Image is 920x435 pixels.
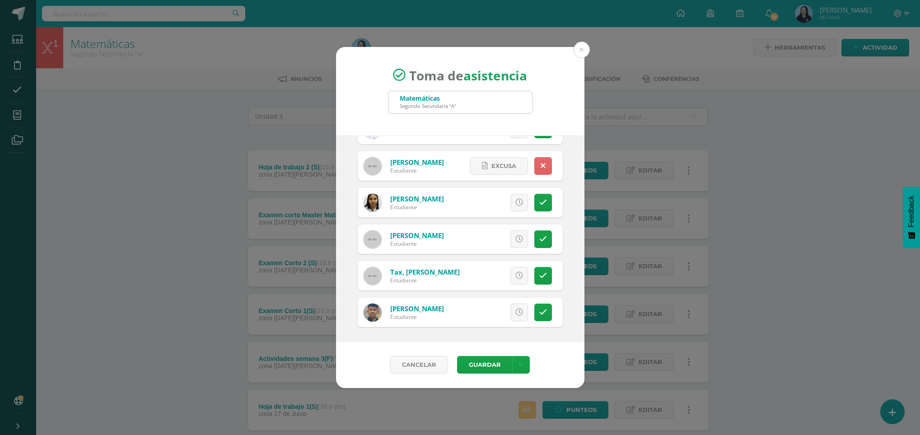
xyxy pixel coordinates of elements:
img: 60x60 [364,230,382,248]
span: Feedback [907,196,915,227]
strong: asistencia [463,66,527,84]
input: Busca un grado o sección aquí... [388,91,532,113]
a: [PERSON_NAME] [390,194,444,203]
div: Estudiante [390,313,444,321]
div: Estudiante [390,167,444,174]
img: cb5122c201f9398b1344ce1e181552bc.png [364,194,382,212]
a: Cancelar [390,356,448,374]
div: Segundo Secundaria "A" [400,103,456,109]
span: Excusa [491,158,516,174]
button: Guardar [457,356,512,374]
a: [PERSON_NAME] [390,231,444,240]
button: Close (Esc) [574,42,590,58]
a: Excusa [470,157,528,175]
div: Estudiante [390,203,444,211]
a: Tax, [PERSON_NAME] [390,267,460,276]
a: [PERSON_NAME] [390,158,444,167]
div: Estudiante [390,240,444,248]
button: Feedback - Mostrar encuesta [903,187,920,248]
span: Toma de [409,66,527,84]
div: Matemáticas [400,94,456,103]
a: [PERSON_NAME] [390,304,444,313]
img: dc264ad1a84285d415b5d21ef9d2d9ea.png [364,304,382,322]
img: 60x60 [364,267,382,285]
div: Estudiante [390,276,460,284]
img: 60x60 [364,157,382,175]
